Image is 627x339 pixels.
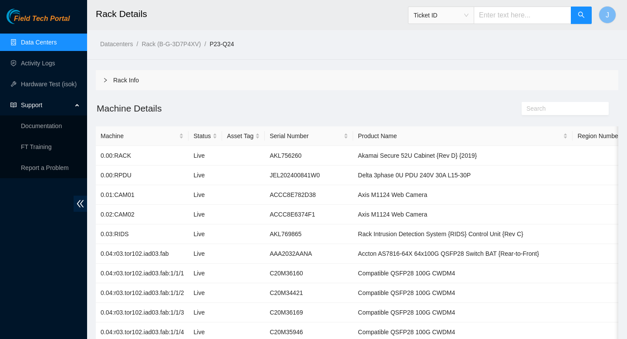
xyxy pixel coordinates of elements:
[96,303,189,322] td: 0.04:r03.tor102.iad03.fab:1/1/3
[265,185,353,205] td: ACCC8E782D38
[414,9,469,22] span: Ticket ID
[100,41,133,47] a: Datacenters
[353,283,573,303] td: Compatible QSFP28 100G CWDM4
[353,244,573,264] td: Accton AS7816-64X 64x100G QSFP28 Switch BAT {Rear-to-Front}
[474,7,571,24] input: Enter text here...
[265,283,353,303] td: C20M34421
[74,196,87,212] span: double-left
[189,224,222,244] td: Live
[189,264,222,283] td: Live
[96,264,189,283] td: 0.04:r03.tor102.iad03.fab:1/1/1
[353,224,573,244] td: Rack Intrusion Detection System {RIDS} Control Unit {Rev C}
[265,224,353,244] td: AKL769865
[189,146,222,166] td: Live
[96,101,488,115] h2: Machine Details
[21,96,72,114] span: Support
[189,205,222,224] td: Live
[96,146,189,166] td: 0.00:RACK
[96,224,189,244] td: 0.03:RIDS
[189,303,222,322] td: Live
[96,244,189,264] td: 0.04:r03.tor102.iad03.fab
[578,11,585,20] span: search
[96,166,189,185] td: 0.00:RPDU
[103,78,108,83] span: right
[353,185,573,205] td: Axis M1124 Web Camera
[96,283,189,303] td: 0.04:r03.tor102.iad03.fab:1/1/2
[189,166,222,185] td: Live
[353,303,573,322] td: Compatible QSFP28 100G CWDM4
[571,7,592,24] button: search
[21,122,62,129] a: Documentation
[21,39,57,46] a: Data Centers
[96,185,189,205] td: 0.01:CAM01
[599,6,616,24] button: J
[7,9,44,24] img: Akamai Technologies
[21,81,77,88] a: Hardware Test (isok)
[189,185,222,205] td: Live
[209,41,234,47] a: P23-Q24
[353,264,573,283] td: Compatible QSFP28 100G CWDM4
[353,146,573,166] td: Akamai Secure 52U Cabinet {Rev D} {2019}
[10,102,17,108] span: read
[142,41,201,47] a: Rack (B-G-3D7P4XV)
[136,41,138,47] span: /
[21,159,80,176] p: Report a Problem
[526,104,597,113] input: Search
[353,205,573,224] td: Axis M1124 Web Camera
[189,244,222,264] td: Live
[7,16,70,27] a: Akamai TechnologiesField Tech Portal
[353,166,573,185] td: Delta 3phase 0U PDU 240V 30A L15-30P
[265,146,353,166] td: AKL756260
[189,283,222,303] td: Live
[265,264,353,283] td: C20M36160
[21,60,55,67] a: Activity Logs
[606,10,609,20] span: J
[21,143,52,150] a: FT Training
[96,205,189,224] td: 0.02:CAM02
[96,70,618,90] div: Rack Info
[265,205,353,224] td: ACCC8E6374F1
[265,166,353,185] td: JEL202400841W0
[205,41,206,47] span: /
[14,15,70,23] span: Field Tech Portal
[265,244,353,264] td: AAA2032AANA
[265,303,353,322] td: C20M36169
